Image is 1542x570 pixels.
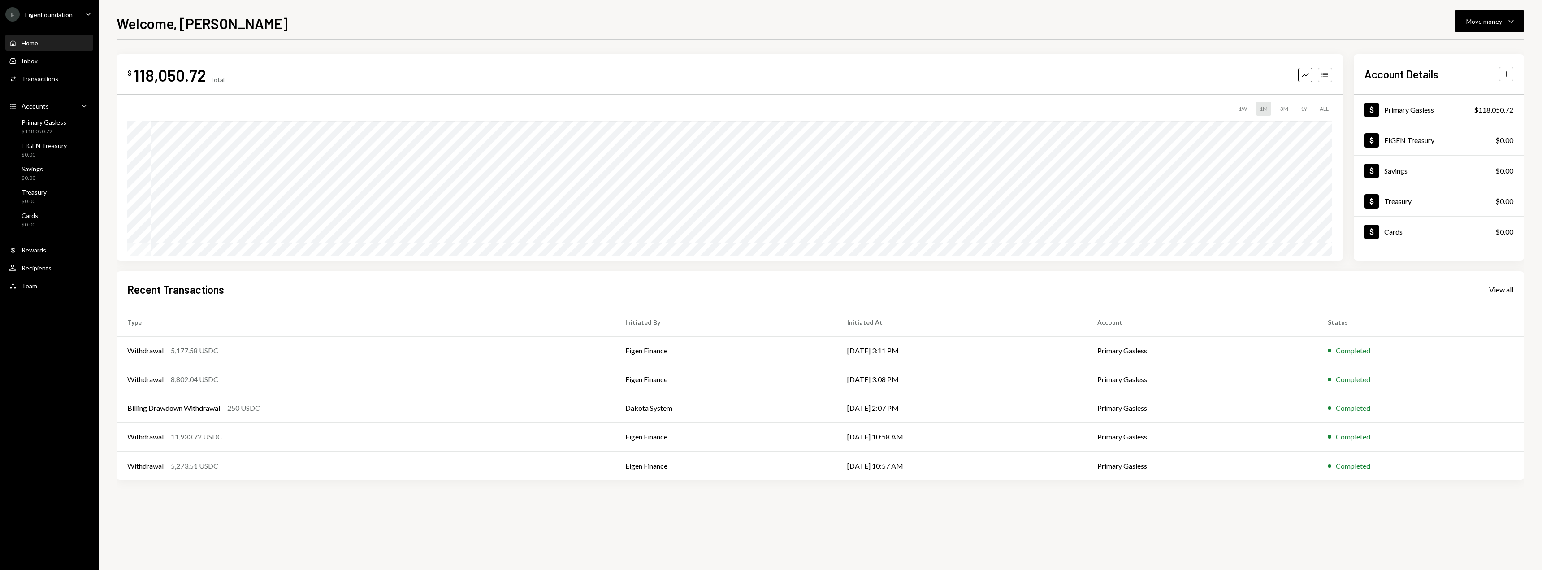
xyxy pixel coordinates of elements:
[22,57,38,65] div: Inbox
[22,102,49,110] div: Accounts
[1087,336,1317,365] td: Primary Gasless
[171,461,218,471] div: 5,273.51 USDC
[22,282,37,290] div: Team
[615,451,836,480] td: Eigen Finance
[5,7,20,22] div: E
[22,165,43,173] div: Savings
[836,394,1087,422] td: [DATE] 2:07 PM
[22,174,43,182] div: $0.00
[1354,186,1524,216] a: Treasury$0.00
[22,198,47,205] div: $0.00
[1495,226,1513,237] div: $0.00
[1087,422,1317,451] td: Primary Gasless
[836,451,1087,480] td: [DATE] 10:57 AM
[127,374,164,385] div: Withdrawal
[1384,227,1403,236] div: Cards
[1277,102,1292,116] div: 3M
[836,308,1087,336] th: Initiated At
[171,374,218,385] div: 8,802.04 USDC
[5,35,93,51] a: Home
[5,98,93,114] a: Accounts
[1354,95,1524,125] a: Primary Gasless$118,050.72
[1384,105,1434,114] div: Primary Gasless
[5,186,93,207] a: Treasury$0.00
[5,260,93,276] a: Recipients
[127,461,164,471] div: Withdrawal
[615,336,836,365] td: Eigen Finance
[1316,102,1332,116] div: ALL
[615,365,836,394] td: Eigen Finance
[22,118,66,126] div: Primary Gasless
[5,242,93,258] a: Rewards
[1495,135,1513,146] div: $0.00
[5,52,93,69] a: Inbox
[836,365,1087,394] td: [DATE] 3:08 PM
[1384,136,1434,144] div: EIGEN Treasury
[615,422,836,451] td: Eigen Finance
[5,278,93,294] a: Team
[1495,196,1513,207] div: $0.00
[615,308,836,336] th: Initiated By
[5,209,93,231] a: Cards$0.00
[1336,403,1370,413] div: Completed
[615,394,836,422] td: Dakota System
[22,39,38,47] div: Home
[1087,451,1317,480] td: Primary Gasless
[1364,67,1438,82] h2: Account Details
[1087,308,1317,336] th: Account
[117,14,288,32] h1: Welcome, [PERSON_NAME]
[1354,217,1524,247] a: Cards$0.00
[1336,431,1370,442] div: Completed
[1087,365,1317,394] td: Primary Gasless
[127,431,164,442] div: Withdrawal
[1384,166,1408,175] div: Savings
[22,75,58,83] div: Transactions
[1455,10,1524,32] button: Move money
[5,162,93,184] a: Savings$0.00
[171,431,222,442] div: 11,933.72 USDC
[134,65,206,85] div: 118,050.72
[127,69,132,78] div: $
[1474,104,1513,115] div: $118,050.72
[22,188,47,196] div: Treasury
[1235,102,1251,116] div: 1W
[1495,165,1513,176] div: $0.00
[5,116,93,137] a: Primary Gasless$118,050.72
[1466,17,1502,26] div: Move money
[127,282,224,297] h2: Recent Transactions
[22,221,38,229] div: $0.00
[210,76,225,83] div: Total
[127,345,164,356] div: Withdrawal
[22,142,67,149] div: EIGEN Treasury
[1384,197,1412,205] div: Treasury
[1336,461,1370,471] div: Completed
[25,11,73,18] div: EigenFoundation
[171,345,218,356] div: 5,177.58 USDC
[1317,308,1524,336] th: Status
[22,264,52,272] div: Recipients
[22,212,38,219] div: Cards
[1087,394,1317,422] td: Primary Gasless
[836,336,1087,365] td: [DATE] 3:11 PM
[836,422,1087,451] td: [DATE] 10:58 AM
[227,403,260,413] div: 250 USDC
[1256,102,1271,116] div: 1M
[1336,345,1370,356] div: Completed
[22,246,46,254] div: Rewards
[1354,125,1524,155] a: EIGEN Treasury$0.00
[1336,374,1370,385] div: Completed
[117,308,615,336] th: Type
[127,403,220,413] div: Billing Drawdown Withdrawal
[5,139,93,161] a: EIGEN Treasury$0.00
[1297,102,1311,116] div: 1Y
[1354,156,1524,186] a: Savings$0.00
[5,70,93,87] a: Transactions
[22,151,67,159] div: $0.00
[1489,285,1513,294] div: View all
[1489,284,1513,294] a: View all
[22,128,66,135] div: $118,050.72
